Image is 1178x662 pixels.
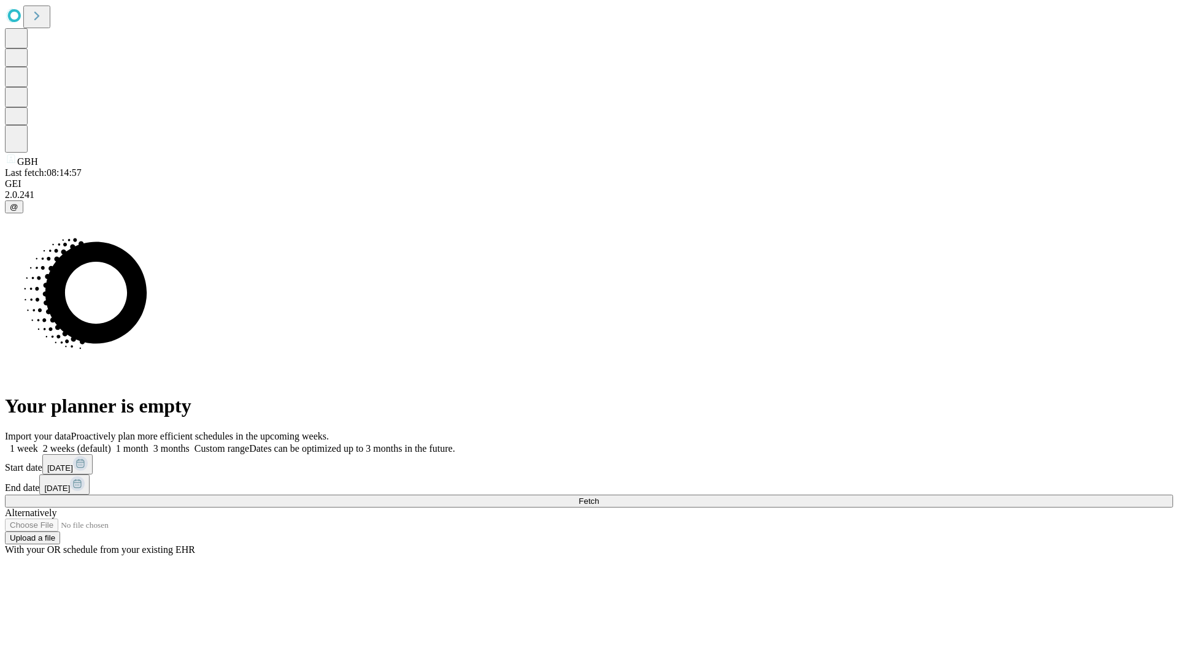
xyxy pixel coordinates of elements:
[5,474,1173,495] div: End date
[10,202,18,211] span: @
[5,508,56,518] span: Alternatively
[5,189,1173,200] div: 2.0.241
[71,431,329,441] span: Proactively plan more efficient schedules in the upcoming weeks.
[44,484,70,493] span: [DATE]
[5,167,82,178] span: Last fetch: 08:14:57
[5,178,1173,189] div: GEI
[5,431,71,441] span: Import your data
[17,156,38,167] span: GBH
[194,443,249,454] span: Custom range
[579,496,599,506] span: Fetch
[39,474,90,495] button: [DATE]
[5,200,23,213] button: @
[5,495,1173,508] button: Fetch
[153,443,190,454] span: 3 months
[5,454,1173,474] div: Start date
[47,463,73,473] span: [DATE]
[5,395,1173,417] h1: Your planner is empty
[249,443,455,454] span: Dates can be optimized up to 3 months in the future.
[116,443,148,454] span: 1 month
[10,443,38,454] span: 1 week
[5,544,195,555] span: With your OR schedule from your existing EHR
[5,531,60,544] button: Upload a file
[42,454,93,474] button: [DATE]
[43,443,111,454] span: 2 weeks (default)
